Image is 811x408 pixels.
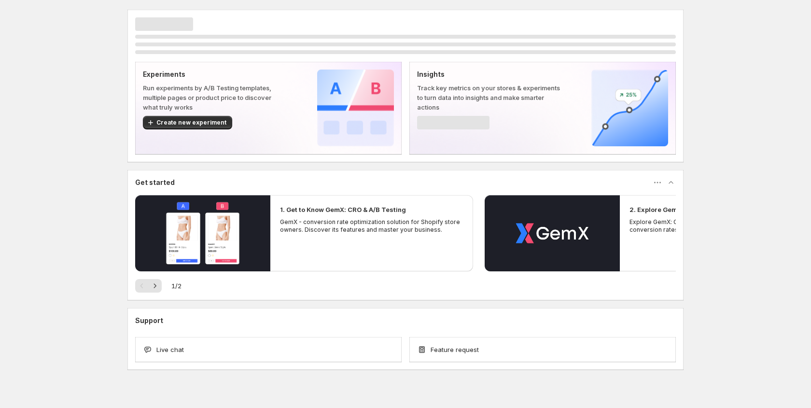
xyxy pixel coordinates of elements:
h2: 1. Get to Know GemX: CRO & A/B Testing [280,205,406,214]
h3: Support [135,316,163,325]
button: Play video [135,195,270,271]
span: Live chat [156,345,184,354]
h3: Get started [135,178,175,187]
h2: 2. Explore GemX: CRO & A/B Testing Use Cases [629,205,779,214]
button: Create new experiment [143,116,232,129]
p: Insights [417,70,560,79]
span: Create new experiment [156,119,226,127]
p: Experiments [143,70,286,79]
img: Experiments [317,70,394,146]
span: Feature request [431,345,479,354]
button: Next [148,279,162,293]
img: Insights [591,70,668,146]
p: Run experiments by A/B Testing templates, multiple pages or product price to discover what truly ... [143,83,286,112]
p: GemX - conversion rate optimization solution for Shopify store owners. Discover its features and ... [280,218,463,234]
p: Track key metrics on your stores & experiments to turn data into insights and make smarter actions [417,83,560,112]
button: Play video [485,195,620,271]
nav: Pagination [135,279,162,293]
span: 1 / 2 [171,281,182,291]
